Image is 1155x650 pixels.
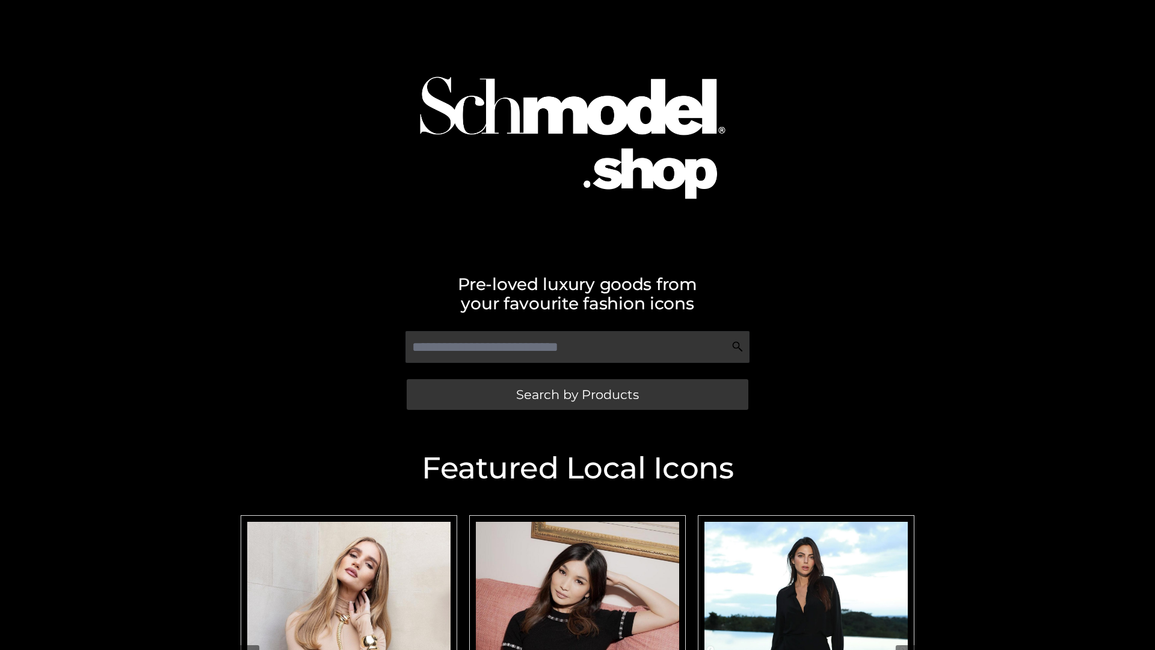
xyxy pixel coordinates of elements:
span: Search by Products [516,388,639,401]
img: Search Icon [731,341,744,353]
h2: Featured Local Icons​ [235,453,920,483]
h2: Pre-loved luxury goods from your favourite fashion icons [235,274,920,313]
a: Search by Products [407,379,748,410]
